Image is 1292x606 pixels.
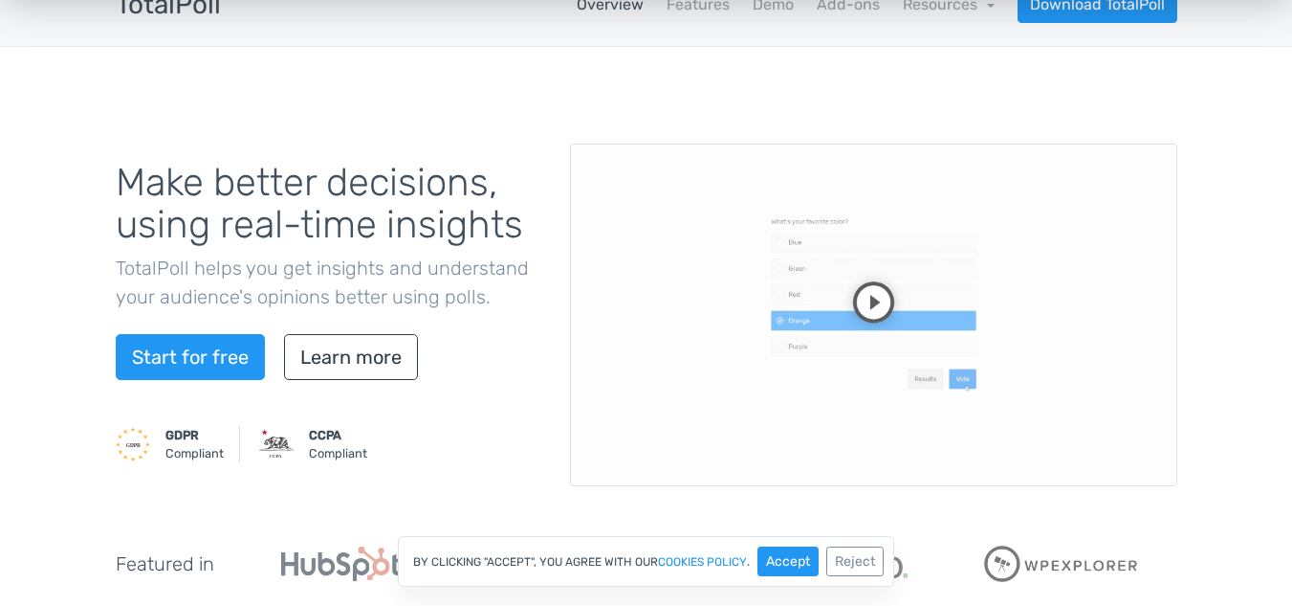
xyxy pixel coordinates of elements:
strong: CCPA [309,428,341,442]
button: Reject [826,547,884,576]
small: Compliant [165,426,224,462]
a: cookies policy [658,556,747,568]
button: Accept [757,547,819,576]
strong: GDPR [165,428,199,442]
a: Learn more [284,334,418,380]
img: CCPA [259,427,294,461]
div: By clicking "Accept", you agree with our . [398,536,894,587]
img: GDPR [116,427,150,461]
small: Compliant [309,426,367,462]
h1: Make better decisions, using real-time insights [116,162,541,246]
a: Start for free [116,334,265,380]
p: TotalPoll helps you get insights and understand your audience's opinions better using polls. [116,254,541,311]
